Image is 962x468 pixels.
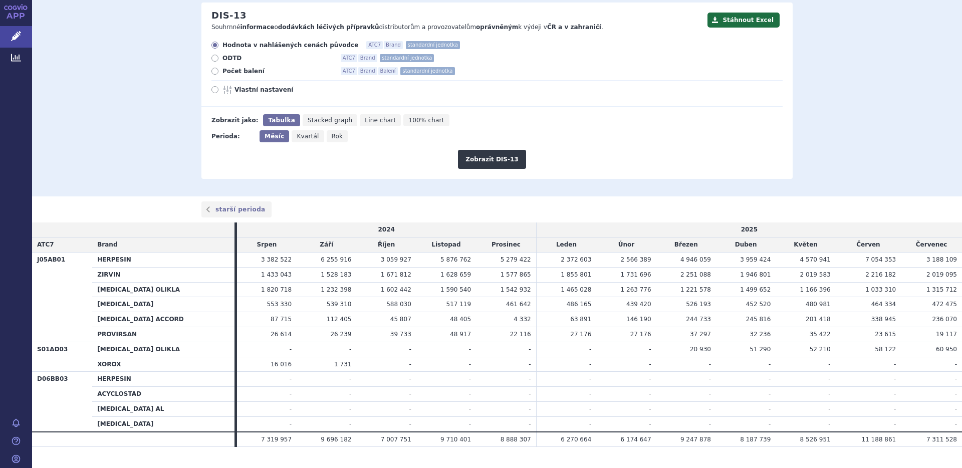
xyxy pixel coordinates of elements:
span: 7 319 957 [261,436,292,443]
th: [MEDICAL_DATA] OLIKLA [92,342,234,357]
span: 23 615 [875,331,896,338]
td: Červen [836,238,901,253]
span: - [955,405,957,412]
span: 35 422 [810,331,831,338]
span: 588 030 [386,301,411,308]
span: 4 946 059 [680,256,711,263]
span: 26 614 [271,331,292,338]
span: 1 499 652 [740,286,771,293]
span: - [349,390,351,397]
span: 3 959 424 [740,256,771,263]
span: - [469,375,471,382]
span: 245 816 [746,316,771,323]
span: Brand [358,54,377,62]
span: - [894,390,896,397]
span: - [469,405,471,412]
span: - [529,420,531,427]
span: 9 696 182 [321,436,351,443]
span: - [290,405,292,412]
strong: informace [241,24,275,31]
span: 2 216 182 [865,271,896,278]
span: Line chart [365,117,396,124]
th: [MEDICAL_DATA] [92,416,234,431]
span: 486 165 [567,301,592,308]
span: - [894,361,896,368]
td: Srpen [237,238,297,253]
span: 58 122 [875,346,896,353]
span: - [769,390,771,397]
span: Brand [358,67,377,75]
span: 1 166 396 [800,286,831,293]
span: - [529,390,531,397]
a: starší perioda [201,201,272,217]
td: Listopad [416,238,476,253]
span: 1 628 659 [440,271,471,278]
span: ATC7 [37,241,54,248]
span: Stacked graph [308,117,352,124]
th: HERPESIN [92,372,234,387]
span: - [828,405,830,412]
span: 5 279 422 [501,256,531,263]
span: - [828,375,830,382]
span: - [894,405,896,412]
span: standardní jednotka [406,41,460,49]
span: 1 577 865 [501,271,531,278]
span: 19 117 [936,331,957,338]
span: - [709,375,711,382]
span: 553 330 [267,301,292,308]
span: 48 917 [450,331,471,338]
span: 439 420 [626,301,651,308]
span: - [529,361,531,368]
th: ACYCLOSTAD [92,387,234,402]
span: - [409,361,411,368]
span: - [409,375,411,382]
span: - [409,405,411,412]
p: Souhrnné o distributorům a provozovatelům k výdeji v . [211,23,702,32]
span: standardní jednotka [380,54,434,62]
td: Duben [716,238,776,253]
span: 1 602 442 [381,286,411,293]
th: [MEDICAL_DATA] AL [92,401,234,416]
span: 472 475 [932,301,957,308]
th: HERPESIN [92,252,234,267]
span: 5 876 762 [440,256,471,263]
span: Balení [378,67,398,75]
span: - [828,390,830,397]
span: - [769,420,771,427]
span: - [290,420,292,427]
span: 338 945 [871,316,896,323]
th: PROVIRSAN [92,327,234,342]
span: - [409,420,411,427]
span: Tabulka [268,117,295,124]
span: 461 642 [506,301,531,308]
span: - [469,420,471,427]
span: 480 981 [806,301,831,308]
span: 51 290 [750,346,771,353]
span: - [649,405,651,412]
span: 1 946 801 [740,271,771,278]
span: - [529,405,531,412]
td: Leden [536,238,596,253]
td: 2024 [237,222,536,237]
span: - [828,420,830,427]
span: 27 176 [630,331,651,338]
span: ATC7 [341,67,357,75]
span: 6 270 664 [561,436,591,443]
span: - [409,346,411,353]
span: 2 019 583 [800,271,831,278]
span: ATC7 [341,54,357,62]
span: 3 188 109 [926,256,957,263]
th: [MEDICAL_DATA] OLIKLA [92,282,234,297]
span: standardní jednotka [400,67,454,75]
span: 27 176 [570,331,591,338]
span: - [769,361,771,368]
span: - [409,390,411,397]
th: J05AB01 [32,252,92,342]
span: - [955,375,957,382]
td: 2025 [536,222,962,237]
span: 8 888 307 [501,436,531,443]
span: 526 193 [686,301,711,308]
span: - [589,361,591,368]
span: 2 251 088 [680,271,711,278]
span: 146 190 [626,316,651,323]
